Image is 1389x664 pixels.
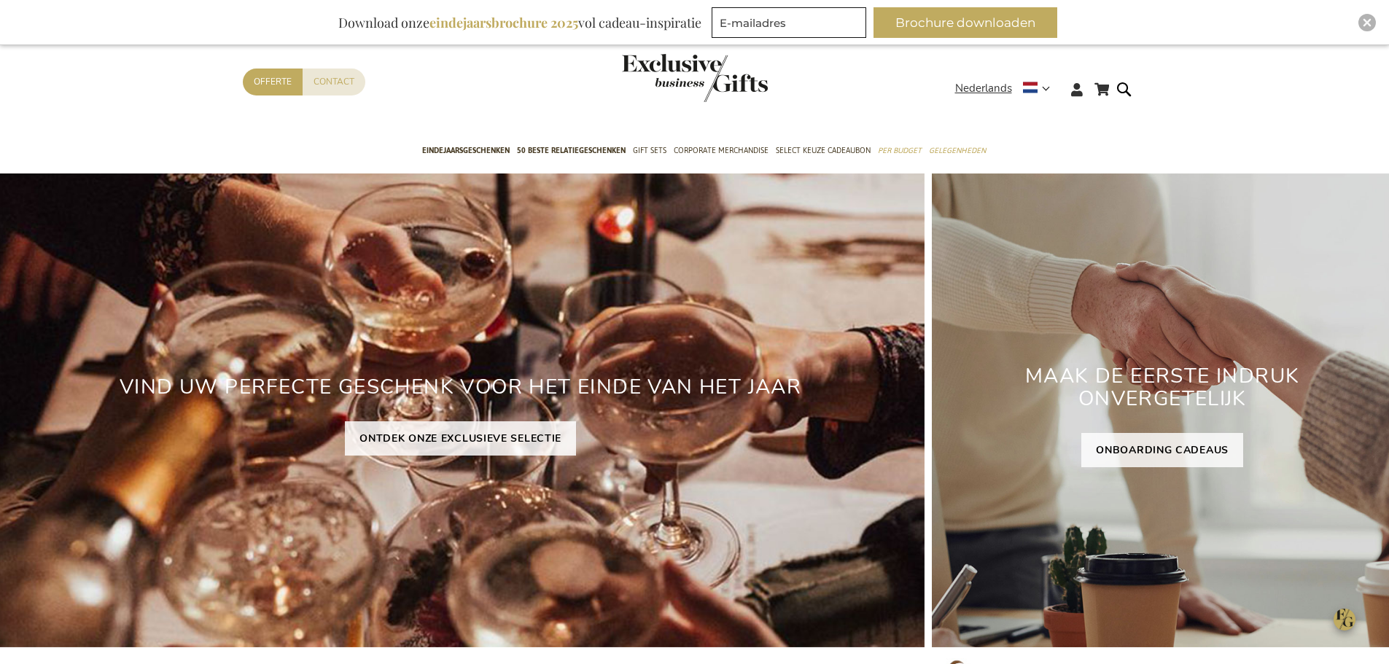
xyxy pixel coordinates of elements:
[622,54,768,102] img: Exclusive Business gifts logo
[517,143,626,158] span: 50 beste relatiegeschenken
[1358,14,1376,31] div: Close
[303,69,365,95] a: Contact
[712,7,871,42] form: marketing offers and promotions
[878,143,922,158] span: Per Budget
[712,7,866,38] input: E-mailadres
[332,7,708,38] div: Download onze vol cadeau-inspiratie
[633,143,666,158] span: Gift Sets
[674,143,769,158] span: Corporate Merchandise
[929,143,986,158] span: Gelegenheden
[622,54,695,102] a: store logo
[243,69,303,95] a: Offerte
[874,7,1057,38] button: Brochure downloaden
[955,80,1012,97] span: Nederlands
[422,143,510,158] span: Eindejaarsgeschenken
[345,421,576,456] a: ONTDEK ONZE EXCLUSIEVE SELECTIE
[1081,433,1243,467] a: ONBOARDING CADEAUS
[955,80,1059,97] div: Nederlands
[429,14,578,31] b: eindejaarsbrochure 2025
[1363,18,1372,27] img: Close
[776,143,871,158] span: Select Keuze Cadeaubon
